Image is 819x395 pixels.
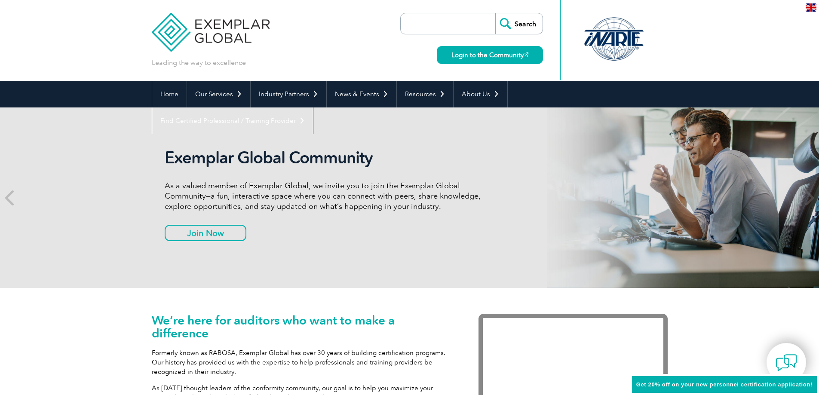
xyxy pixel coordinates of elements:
[165,181,487,211] p: As a valued member of Exemplar Global, we invite you to join the Exemplar Global Community—a fun,...
[152,314,453,340] h1: We’re here for auditors who want to make a difference
[524,52,528,57] img: open_square.png
[495,13,543,34] input: Search
[152,107,313,134] a: Find Certified Professional / Training Provider
[454,81,507,107] a: About Us
[187,81,250,107] a: Our Services
[636,381,813,388] span: Get 20% off on your new personnel certification application!
[251,81,326,107] a: Industry Partners
[152,58,246,67] p: Leading the way to excellence
[165,225,246,241] a: Join Now
[806,3,816,12] img: en
[397,81,453,107] a: Resources
[776,352,797,374] img: contact-chat.png
[437,46,543,64] a: Login to the Community
[152,81,187,107] a: Home
[165,148,487,168] h2: Exemplar Global Community
[152,348,453,377] p: Formerly known as RABQSA, Exemplar Global has over 30 years of building certification programs. O...
[327,81,396,107] a: News & Events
